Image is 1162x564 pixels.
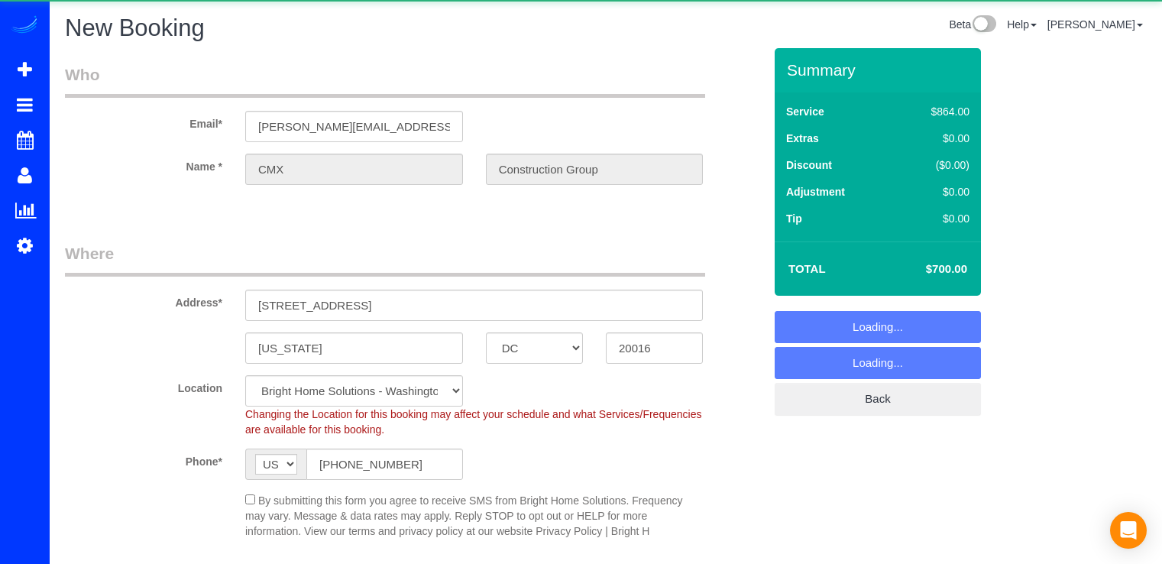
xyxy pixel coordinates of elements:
legend: Where [65,242,705,277]
strong: Total [788,262,826,275]
label: Email* [53,111,234,131]
input: Phone* [306,449,463,480]
label: Extras [786,131,819,146]
input: First Name* [245,154,463,185]
a: Help [1007,18,1037,31]
input: Zip Code* [606,332,703,364]
img: Automaid Logo [9,15,40,37]
span: By submitting this form you agree to receive SMS from Bright Home Solutions. Frequency may vary. ... [245,494,682,537]
label: Adjustment [786,184,845,199]
h4: $700.00 [880,263,967,276]
h3: Summary [787,61,973,79]
label: Discount [786,157,832,173]
div: $864.00 [898,104,969,119]
span: New Booking [65,15,205,41]
a: Beta [949,18,996,31]
div: $0.00 [898,211,969,226]
label: Phone* [53,449,234,469]
label: Address* [53,290,234,310]
input: City* [245,332,463,364]
label: Name * [53,154,234,174]
legend: Who [65,63,705,98]
div: ($0.00) [898,157,969,173]
div: $0.00 [898,184,969,199]
img: New interface [971,15,996,35]
label: Tip [786,211,802,226]
label: Service [786,104,824,119]
div: $0.00 [898,131,969,146]
input: Email* [245,111,463,142]
div: Open Intercom Messenger [1110,512,1147,549]
a: [PERSON_NAME] [1047,18,1143,31]
input: Last Name* [486,154,704,185]
span: Changing the Location for this booking may affect your schedule and what Services/Frequencies are... [245,408,701,436]
a: Back [775,383,981,415]
label: Location [53,375,234,396]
